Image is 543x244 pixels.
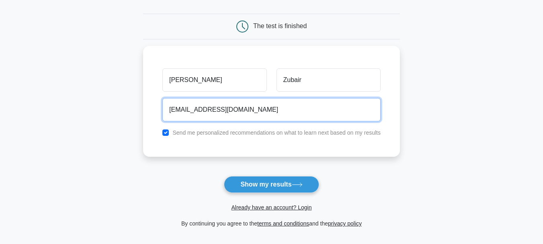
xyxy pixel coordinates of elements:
label: Send me personalized recommendations on what to learn next based on my results [172,129,381,136]
input: Email [162,98,381,121]
a: Already have an account? Login [231,204,311,211]
button: Show my results [224,176,319,193]
a: terms and conditions [257,220,309,227]
div: By continuing you agree to the and the [138,219,405,228]
input: First name [162,68,266,92]
div: The test is finished [253,23,307,29]
input: Last name [277,68,381,92]
a: privacy policy [328,220,362,227]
